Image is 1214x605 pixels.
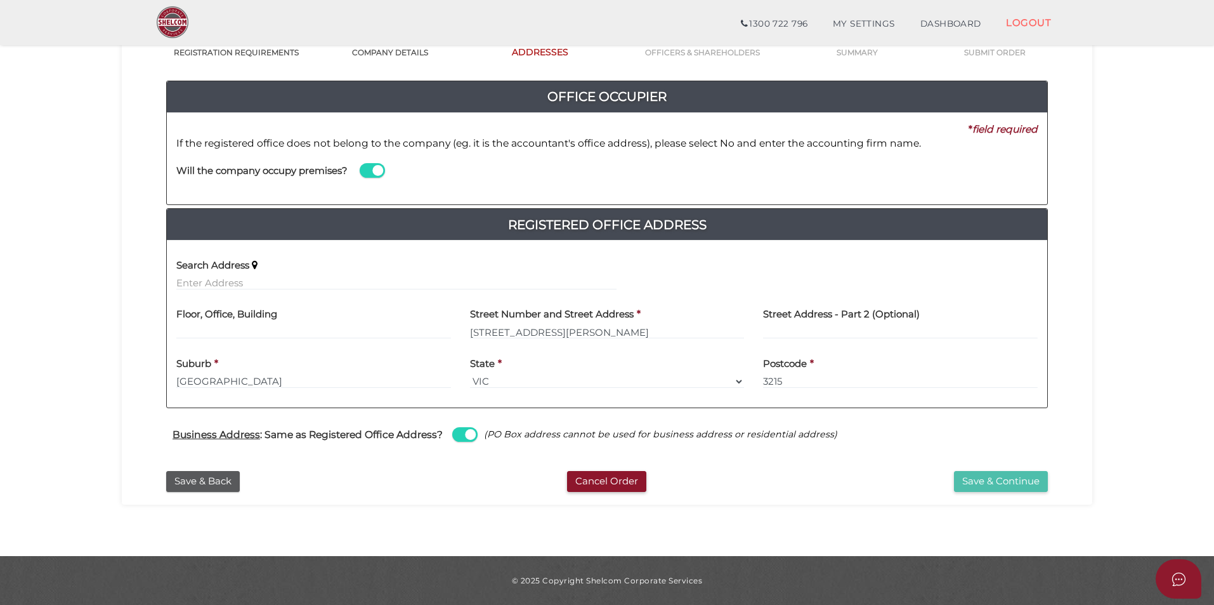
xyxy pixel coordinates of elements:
div: © 2025 Copyright Shelcom Corporate Services [131,575,1083,586]
input: Enter Address [176,276,617,290]
a: Registered Office Address [167,215,1047,235]
h4: Floor, Office, Building [176,309,277,320]
h4: Search Address [176,260,249,271]
h4: Will the company occupy premises? [176,166,348,176]
input: Postcode must be exactly 4 digits [763,375,1038,389]
input: Enter Address [470,325,745,339]
a: MY SETTINGS [820,11,908,37]
button: Save & Back [166,471,240,492]
p: If the registered office does not belong to the company (eg. it is the accountant's office addres... [176,136,1038,150]
button: Save & Continue [954,471,1048,492]
h4: Suburb [176,359,211,369]
u: Business Address [173,429,260,441]
i: Keep typing in your address(including suburb) until it appears [252,260,258,270]
a: LOGOUT [993,10,1064,36]
h4: Postcode [763,359,807,369]
h4: Office Occupier [167,86,1047,107]
h4: State [470,359,495,369]
h4: Street Address - Part 2 (Optional) [763,309,920,320]
h4: : Same as Registered Office Address? [173,429,443,440]
button: Open asap [1156,559,1201,599]
a: DASHBOARD [908,11,994,37]
a: 1300 722 796 [728,11,820,37]
i: (PO Box address cannot be used for business address or residential address) [484,429,837,440]
i: field required [972,123,1038,135]
h4: Street Number and Street Address [470,309,634,320]
button: Cancel Order [567,471,646,492]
